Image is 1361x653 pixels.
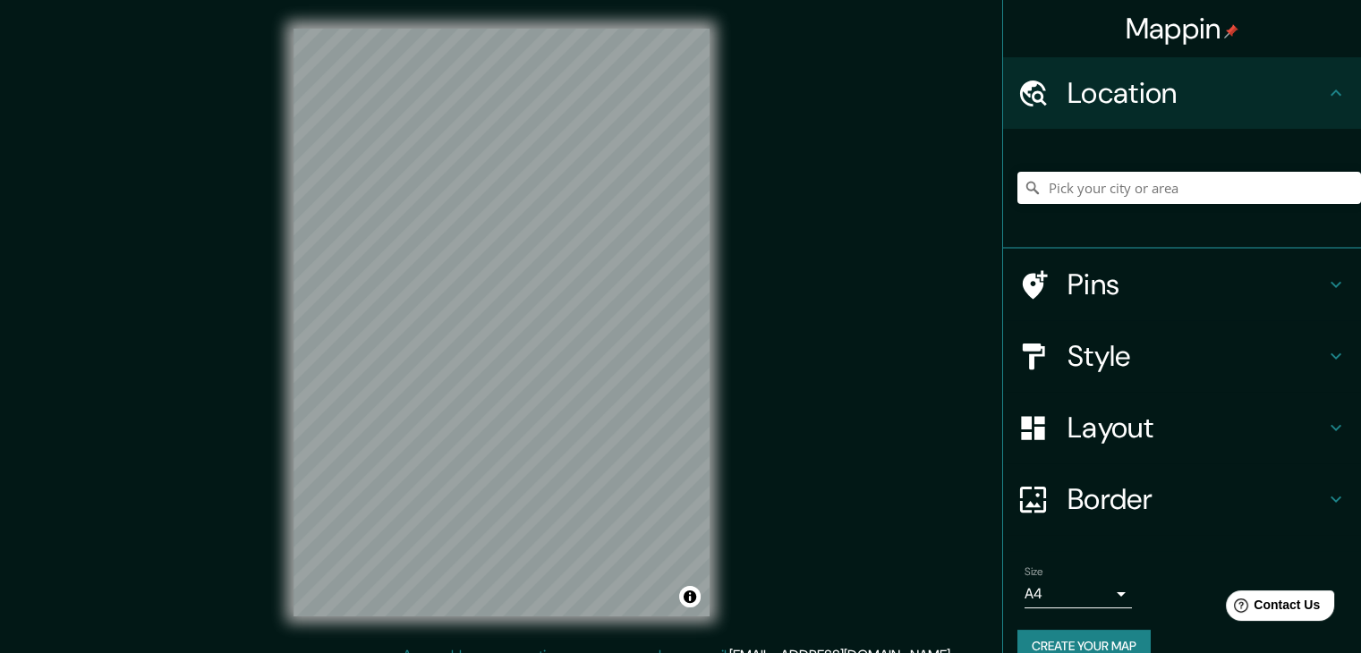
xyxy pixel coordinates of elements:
div: Border [1003,463,1361,535]
div: Pins [1003,249,1361,320]
img: pin-icon.png [1224,24,1238,38]
h4: Border [1068,481,1325,517]
div: Location [1003,57,1361,129]
input: Pick your city or area [1017,172,1361,204]
label: Size [1025,564,1043,580]
h4: Style [1068,338,1325,374]
div: A4 [1025,580,1132,608]
div: Style [1003,320,1361,392]
iframe: Help widget launcher [1202,583,1341,633]
h4: Location [1068,75,1325,111]
h4: Pins [1068,267,1325,302]
h4: Layout [1068,410,1325,445]
canvas: Map [293,29,710,616]
h4: Mappin [1126,11,1239,47]
div: Layout [1003,392,1361,463]
button: Toggle attribution [679,586,701,607]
